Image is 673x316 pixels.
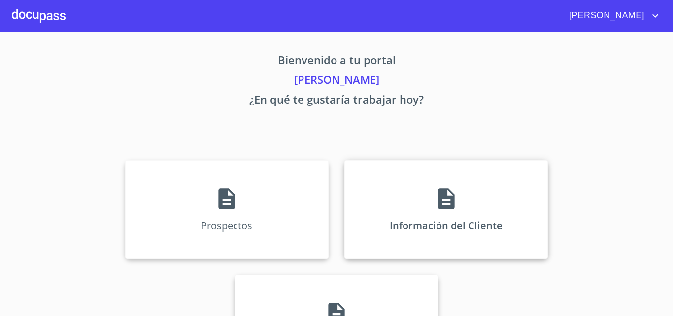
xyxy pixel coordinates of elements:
button: account of current user [562,8,661,24]
p: [PERSON_NAME] [33,71,640,91]
span: [PERSON_NAME] [562,8,649,24]
p: Prospectos [201,219,252,232]
p: Información del Cliente [390,219,503,232]
p: Bienvenido a tu portal [33,52,640,71]
p: ¿En qué te gustaría trabajar hoy? [33,91,640,111]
